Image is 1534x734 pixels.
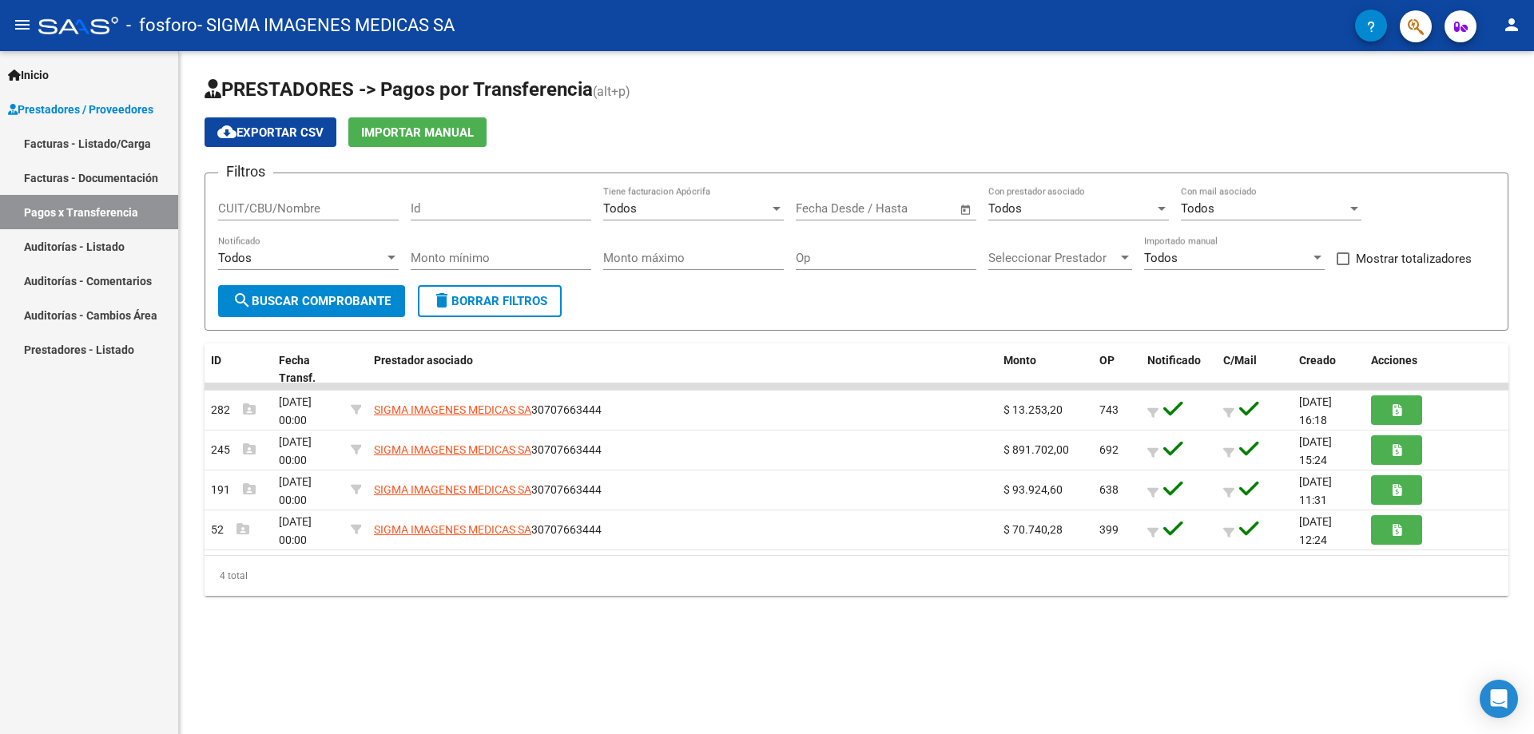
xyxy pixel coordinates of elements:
span: - fosforo [126,8,197,43]
span: Todos [988,201,1022,216]
span: Buscar Comprobante [232,294,391,308]
mat-icon: person [1502,15,1521,34]
span: 638 [1099,483,1119,496]
datatable-header-cell: Prestador asociado [368,343,997,396]
span: 191 [211,483,256,496]
span: Prestador asociado [374,354,473,367]
button: Importar Manual [348,117,487,147]
span: $ 93.924,60 [1003,483,1063,496]
datatable-header-cell: Creado [1293,343,1365,396]
button: Buscar Comprobante [218,285,405,317]
datatable-header-cell: OP [1093,343,1141,396]
button: Exportar CSV [205,117,336,147]
span: 282 [211,403,256,416]
span: Todos [1144,251,1178,265]
button: Open calendar [957,200,976,219]
span: [DATE] 16:18 [1299,395,1332,427]
mat-icon: menu [13,15,32,34]
span: Fecha Transf. [279,354,316,385]
span: ID [211,354,221,367]
span: Acciones [1371,354,1417,367]
datatable-header-cell: C/Mail [1217,343,1293,396]
span: Seleccionar Prestador [988,251,1118,265]
span: [DATE] 00:00 [279,475,312,506]
span: [DATE] 00:00 [279,395,312,427]
span: Mostrar totalizadores [1356,249,1472,268]
span: Importar Manual [361,125,474,140]
span: Exportar CSV [217,125,324,140]
span: $ 891.702,00 [1003,443,1069,456]
span: SIGMA IMAGENES MEDICAS SA [374,403,531,416]
datatable-header-cell: Acciones [1365,343,1508,396]
span: 399 [1099,523,1119,536]
span: [DATE] 00:00 [279,515,312,546]
span: Creado [1299,354,1336,367]
span: [DATE] 11:31 [1299,475,1332,506]
span: SIGMA IMAGENES MEDICAS SA [374,483,531,496]
datatable-header-cell: Fecha Transf. [272,343,344,396]
div: Open Intercom Messenger [1480,680,1518,718]
span: Todos [1181,201,1214,216]
div: 4 total [205,556,1508,596]
datatable-header-cell: Notificado [1141,343,1217,396]
span: Notificado [1147,354,1201,367]
span: [DATE] 12:24 [1299,515,1332,546]
span: 30707663444 [374,523,602,536]
mat-icon: cloud_download [217,122,236,141]
span: 30707663444 [374,403,602,416]
span: 692 [1099,443,1119,456]
span: Todos [218,251,252,265]
datatable-header-cell: ID [205,343,272,396]
span: [DATE] 00:00 [279,435,312,466]
span: OP [1099,354,1115,367]
span: $ 13.253,20 [1003,403,1063,416]
span: [DATE] 15:24 [1299,435,1332,466]
input: Fecha fin [875,201,952,216]
span: PRESTADORES -> Pagos por Transferencia [205,78,593,101]
span: Monto [1003,354,1036,367]
span: Prestadores / Proveedores [8,101,153,118]
span: 245 [211,443,256,456]
span: - SIGMA IMAGENES MEDICAS SA [197,8,455,43]
span: 30707663444 [374,483,602,496]
span: SIGMA IMAGENES MEDICAS SA [374,523,531,536]
span: C/Mail [1223,354,1257,367]
span: 30707663444 [374,443,602,456]
datatable-header-cell: Monto [997,343,1093,396]
span: (alt+p) [593,84,630,99]
button: Borrar Filtros [418,285,562,317]
mat-icon: delete [432,291,451,310]
input: Fecha inicio [796,201,860,216]
span: SIGMA IMAGENES MEDICAS SA [374,443,531,456]
span: 52 [211,523,249,536]
span: Borrar Filtros [432,294,547,308]
span: Todos [603,201,637,216]
span: $ 70.740,28 [1003,523,1063,536]
mat-icon: search [232,291,252,310]
h3: Filtros [218,161,273,183]
span: Inicio [8,66,49,84]
span: 743 [1099,403,1119,416]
